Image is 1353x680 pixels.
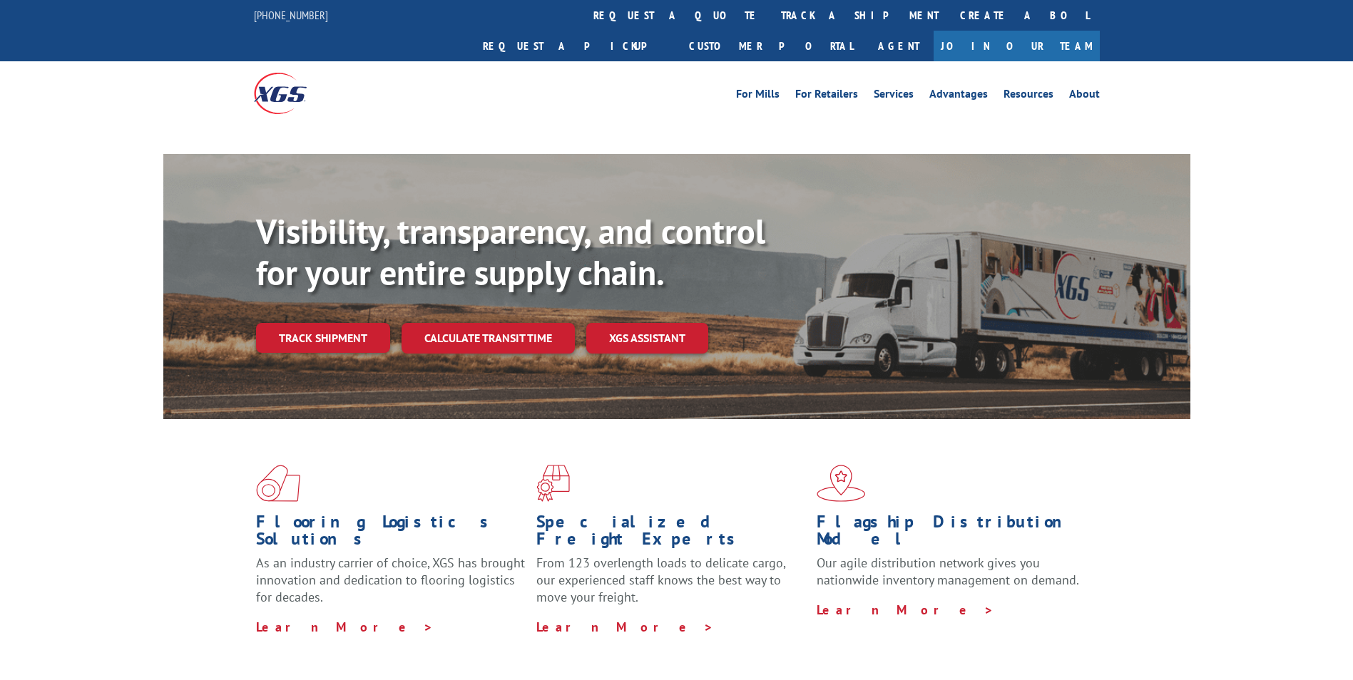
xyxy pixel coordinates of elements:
a: Customer Portal [678,31,864,61]
h1: Specialized Freight Experts [536,513,806,555]
img: xgs-icon-flagship-distribution-model-red [817,465,866,502]
h1: Flagship Distribution Model [817,513,1086,555]
a: For Retailers [795,88,858,104]
a: Learn More > [817,602,994,618]
span: Our agile distribution network gives you nationwide inventory management on demand. [817,555,1079,588]
a: Advantages [929,88,988,104]
h1: Flooring Logistics Solutions [256,513,526,555]
a: Agent [864,31,934,61]
a: Track shipment [256,323,390,353]
a: XGS ASSISTANT [586,323,708,354]
a: Services [874,88,914,104]
a: Calculate transit time [402,323,575,354]
img: xgs-icon-focused-on-flooring-red [536,465,570,502]
span: As an industry carrier of choice, XGS has brought innovation and dedication to flooring logistics... [256,555,525,605]
a: Join Our Team [934,31,1100,61]
b: Visibility, transparency, and control for your entire supply chain. [256,209,765,294]
img: xgs-icon-total-supply-chain-intelligence-red [256,465,300,502]
a: About [1069,88,1100,104]
a: For Mills [736,88,780,104]
a: [PHONE_NUMBER] [254,8,328,22]
a: Learn More > [256,619,434,635]
a: Request a pickup [472,31,678,61]
a: Learn More > [536,619,714,635]
p: From 123 overlength loads to delicate cargo, our experienced staff knows the best way to move you... [536,555,806,618]
a: Resources [1004,88,1053,104]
